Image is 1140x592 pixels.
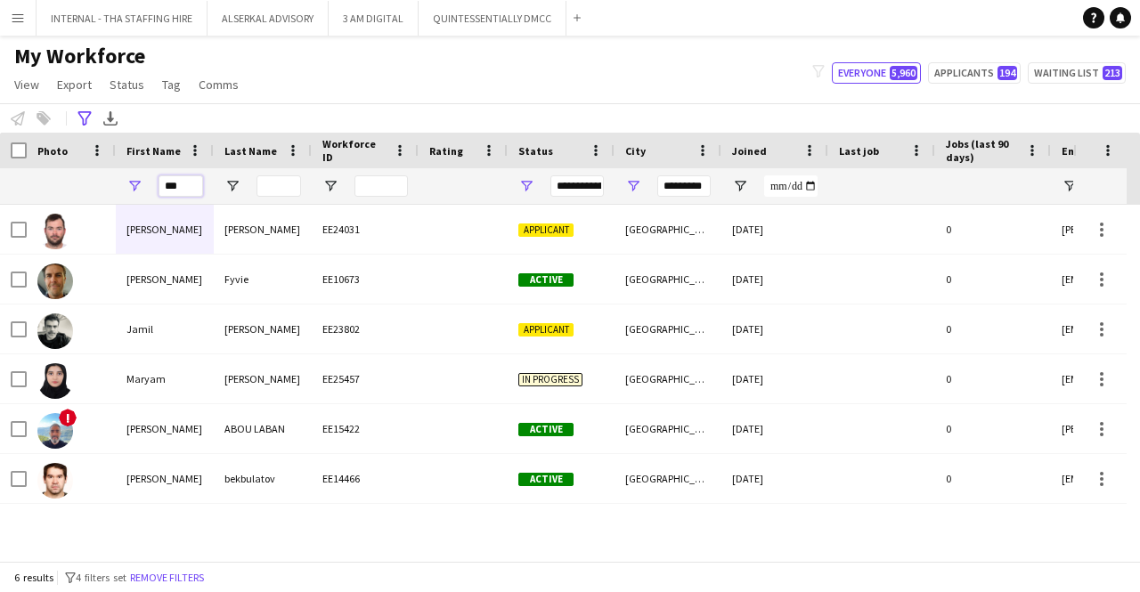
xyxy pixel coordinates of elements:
div: 0 [935,404,1051,453]
app-action-btn: Export XLSX [100,108,121,129]
button: 3 AM DIGITAL [329,1,419,36]
div: [DATE] [721,354,828,403]
div: [DATE] [721,304,828,353]
div: [GEOGRAPHIC_DATA] [615,354,721,403]
div: EE24031 [312,205,419,254]
span: Export [57,77,92,93]
div: [PERSON_NAME] [116,255,214,304]
span: Comms [199,77,239,93]
img: James Fyvie [37,264,73,299]
input: First Name Filter Input [159,175,203,197]
span: 213 [1103,66,1122,80]
span: In progress [518,373,582,386]
span: Applicant [518,323,574,337]
span: View [14,77,39,93]
button: Applicants194 [928,62,1021,84]
span: First Name [126,144,181,158]
div: EE14466 [312,454,419,503]
div: [PERSON_NAME] [116,205,214,254]
button: Waiting list213 [1028,62,1126,84]
div: [GEOGRAPHIC_DATA] [615,255,721,304]
span: Status [110,77,144,93]
span: My Workforce [14,43,145,69]
span: Tag [162,77,181,93]
div: [DATE] [721,205,828,254]
span: Workforce ID [322,137,387,164]
div: EE15422 [312,404,419,453]
img: MOHAMAD ABOU LABAN [37,413,73,449]
span: 4 filters set [76,571,126,584]
button: ALSERKAL ADVISORY [208,1,329,36]
div: [GEOGRAPHIC_DATA] [615,454,721,503]
span: Email [1062,144,1090,158]
div: EE23802 [312,304,419,353]
div: [PERSON_NAME] [214,304,312,353]
span: City [625,144,646,158]
button: Open Filter Menu [732,178,748,194]
div: EE10673 [312,255,419,304]
div: 0 [935,354,1051,403]
div: 0 [935,454,1051,503]
app-action-btn: Advanced filters [74,108,95,129]
span: Active [518,473,574,486]
div: Maryam [116,354,214,403]
div: [GEOGRAPHIC_DATA] [615,404,721,453]
div: [PERSON_NAME] [116,454,214,503]
span: 5,960 [890,66,917,80]
span: Status [518,144,553,158]
img: Jamil Francis [37,313,73,349]
div: [PERSON_NAME] [214,205,312,254]
span: 194 [997,66,1017,80]
button: INTERNAL - THA STAFFING HIRE [37,1,208,36]
div: [PERSON_NAME] [116,404,214,453]
button: Remove filters [126,568,208,588]
span: Rating [429,144,463,158]
a: Comms [191,73,246,96]
div: 0 [935,304,1051,353]
button: Everyone5,960 [832,62,921,84]
div: [GEOGRAPHIC_DATA] [615,304,721,353]
button: Open Filter Menu [322,178,338,194]
button: Open Filter Menu [625,178,641,194]
div: [DATE] [721,454,828,503]
input: Workforce ID Filter Input [354,175,408,197]
div: Jamil [116,304,214,353]
img: shamil bekbulatov [37,463,73,499]
a: Export [50,73,99,96]
span: Active [518,273,574,287]
div: bekbulatov [214,454,312,503]
a: Status [102,73,151,96]
button: QUINTESSENTIALLY DMCC [419,1,566,36]
button: Open Filter Menu [224,178,240,194]
div: 0 [935,205,1051,254]
div: 0 [935,255,1051,304]
a: View [7,73,46,96]
img: Benjamin Ward [37,214,73,249]
span: Last Name [224,144,277,158]
div: Fyvie [214,255,312,304]
span: Photo [37,144,68,158]
button: Open Filter Menu [518,178,534,194]
button: Open Filter Menu [126,178,142,194]
div: EE25457 [312,354,419,403]
a: Tag [155,73,188,96]
button: Open Filter Menu [1062,178,1078,194]
div: [DATE] [721,404,828,453]
input: Last Name Filter Input [256,175,301,197]
span: Joined [732,144,767,158]
span: Last job [839,144,879,158]
span: Jobs (last 90 days) [946,137,1019,164]
div: ABOU LABAN [214,404,312,453]
input: Joined Filter Input [764,175,818,197]
span: Active [518,423,574,436]
img: Maryam Ejaz [37,363,73,399]
span: ! [59,409,77,426]
div: [DATE] [721,255,828,304]
div: [GEOGRAPHIC_DATA] [615,205,721,254]
span: Applicant [518,223,574,237]
div: [PERSON_NAME] [214,354,312,403]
